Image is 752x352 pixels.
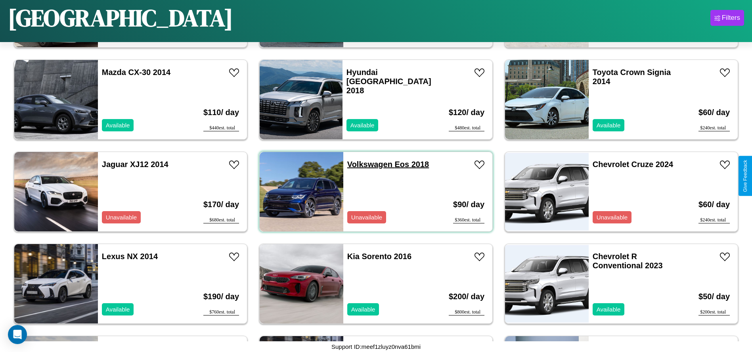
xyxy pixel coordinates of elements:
[203,192,239,217] h3: $ 170 / day
[449,100,484,125] h3: $ 120 / day
[698,125,730,131] div: $ 240 est. total
[597,212,628,223] p: Unavailable
[347,252,411,261] a: Kia Sorento 2016
[351,304,375,315] p: Available
[346,68,431,95] a: Hyundai [GEOGRAPHIC_DATA] 2018
[698,309,730,315] div: $ 200 est. total
[593,68,671,86] a: Toyota Crown Signia 2014
[593,252,663,270] a: Chevrolet R Conventional 2023
[203,100,239,125] h3: $ 110 / day
[710,10,744,26] button: Filters
[106,304,130,315] p: Available
[106,120,130,131] p: Available
[347,160,429,169] a: Volkswagen Eos 2018
[331,341,421,352] p: Support ID: meef1zluyz0nva61bmi
[698,100,730,125] h3: $ 60 / day
[106,212,137,223] p: Unavailable
[102,68,170,77] a: Mazda CX-30 2014
[453,217,484,223] div: $ 360 est. total
[449,125,484,131] div: $ 480 est. total
[453,192,484,217] h3: $ 90 / day
[8,325,27,344] div: Open Intercom Messenger
[722,14,740,22] div: Filters
[698,217,730,223] div: $ 240 est. total
[203,309,239,315] div: $ 760 est. total
[203,125,239,131] div: $ 440 est. total
[203,217,239,223] div: $ 680 est. total
[102,252,158,261] a: Lexus NX 2014
[597,304,621,315] p: Available
[698,192,730,217] h3: $ 60 / day
[203,284,239,309] h3: $ 190 / day
[742,160,748,192] div: Give Feedback
[8,2,233,34] h1: [GEOGRAPHIC_DATA]
[350,120,375,131] p: Available
[102,160,168,169] a: Jaguar XJ12 2014
[597,120,621,131] p: Available
[698,284,730,309] h3: $ 50 / day
[449,309,484,315] div: $ 800 est. total
[449,284,484,309] h3: $ 200 / day
[593,160,673,169] a: Chevrolet Cruze 2024
[351,212,382,223] p: Unavailable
